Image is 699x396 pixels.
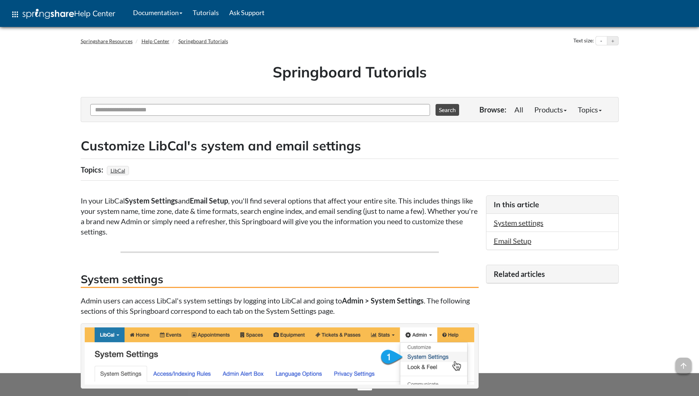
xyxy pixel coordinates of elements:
strong: Email Setup [190,196,228,205]
a: apps Help Center [6,3,120,25]
p: In your LibCal and , you'll find several options that affect your entire site. This includes thin... [81,195,479,237]
div: Topics: [81,163,105,177]
button: Search [436,104,459,116]
a: Email Setup [494,236,531,245]
div: Text size: [572,36,595,46]
a: Tutorials [188,3,224,22]
img: Springshare [22,9,74,19]
a: System settings [494,218,544,227]
div: This site uses cookies as well as records your IP address for usage statistics. [73,379,626,390]
a: Topics [572,102,607,117]
h2: Customize LibCal's system and email settings [81,137,619,155]
span: Related articles [494,270,545,278]
button: Increase text size [607,37,618,45]
a: Products [529,102,572,117]
h3: System settings [81,271,479,288]
a: LibCal [109,165,126,176]
a: Documentation [128,3,188,22]
a: Springboard Tutorials [178,38,228,44]
a: Springshare Resources [81,38,133,44]
strong: System Settings [125,196,178,205]
a: Help Center [141,38,169,44]
strong: Admin > System Settings [342,296,424,305]
a: Ask Support [224,3,270,22]
a: arrow_upward [675,358,692,367]
button: Decrease text size [596,37,607,45]
span: Help Center [74,8,115,18]
span: arrow_upward [675,358,692,374]
img: Navigating to System Settings under the Admin menu [85,327,475,385]
p: Admin users can access LibCal's system settings by logging into LibCal and going to . The followi... [81,295,479,316]
p: Browse: [479,104,506,115]
h1: Springboard Tutorials [86,62,613,82]
h3: In this article [494,199,611,210]
a: All [509,102,529,117]
span: apps [11,10,20,19]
